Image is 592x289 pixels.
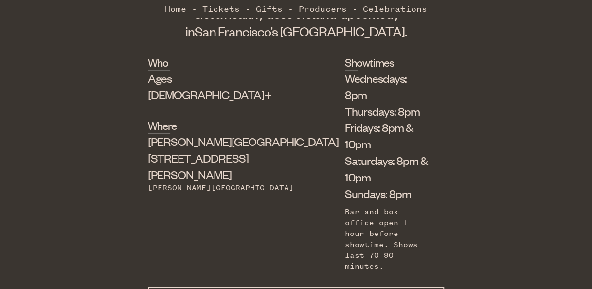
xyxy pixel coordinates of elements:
[345,103,430,120] li: Thursdays: 8pm
[280,23,407,39] span: [GEOGRAPHIC_DATA].
[345,206,430,271] div: Bar and box office open 1 hour before showtime. Shows last 70-90 minutes.
[345,152,430,185] li: Saturdays: 8pm & 10pm
[148,118,170,133] h2: Where
[345,185,430,202] li: Sundays: 8pm
[148,5,444,40] h1: Get a healthy dose of comedy in
[195,23,278,39] span: San Francisco’s
[148,134,339,148] span: [PERSON_NAME][GEOGRAPHIC_DATA]
[345,70,430,103] li: Wednesdays: 8pm
[345,54,358,70] h2: Showtimes
[148,54,170,70] h2: Who
[148,182,296,193] div: [PERSON_NAME][GEOGRAPHIC_DATA]
[345,119,430,152] li: Fridays: 8pm & 10pm
[148,70,296,103] div: Ages [DEMOGRAPHIC_DATA]+
[305,5,355,22] span: stand-up
[148,133,296,182] div: [STREET_ADDRESS][PERSON_NAME]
